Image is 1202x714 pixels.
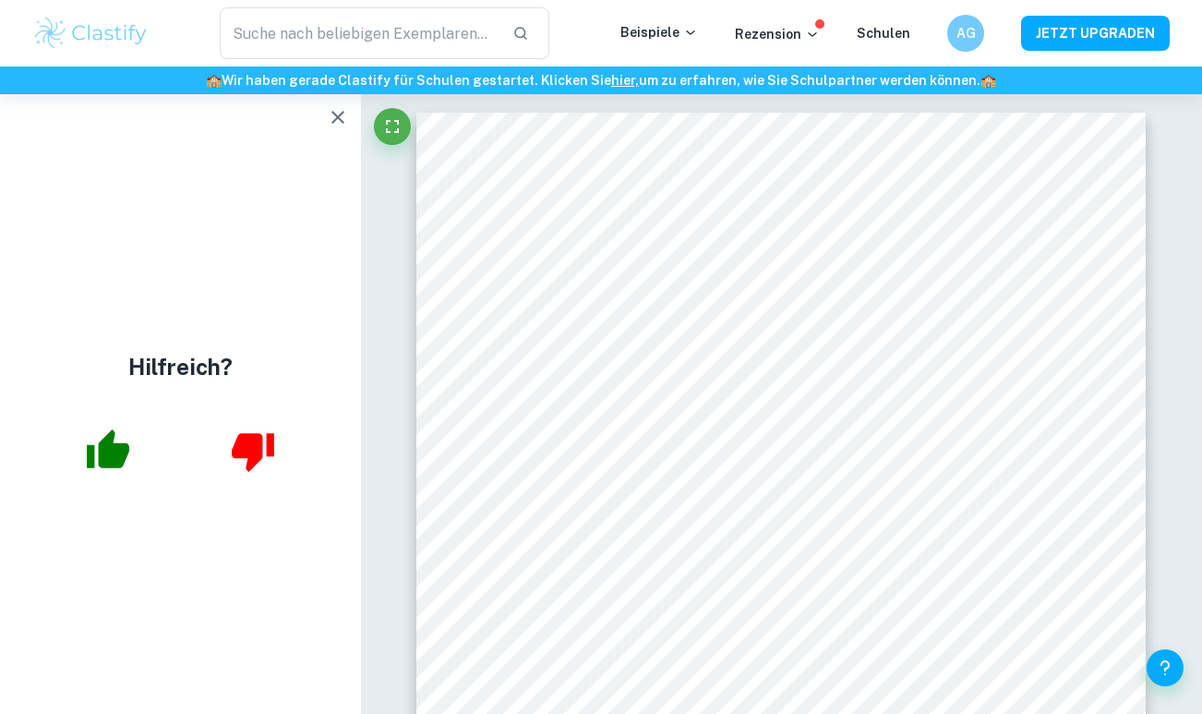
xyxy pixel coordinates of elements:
input: Suche nach beliebigen Exemplaren... [220,7,498,59]
font: 🏫 [980,73,996,88]
font: Wir haben gerade Clastify für Schulen gestartet. Klicken Sie [222,73,611,88]
button: AG [947,15,984,52]
button: JETZT UPGRADEN [1021,16,1170,50]
a: hier, [611,73,639,88]
img: Clastify-Logo [32,15,150,52]
font: Rezension [735,27,801,42]
button: Vollbild [374,108,411,145]
font: Hilfreich? [128,354,233,380]
font: JETZT UPGRADEN [1036,27,1155,42]
a: Schulen [857,26,910,41]
font: Beispiele [620,25,679,40]
font: 🏫 [206,73,222,88]
font: AG [956,26,976,41]
font: um zu erfahren, wie Sie Schulpartner werden können. [639,73,980,88]
button: Hilfe und Feedback [1147,649,1184,686]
